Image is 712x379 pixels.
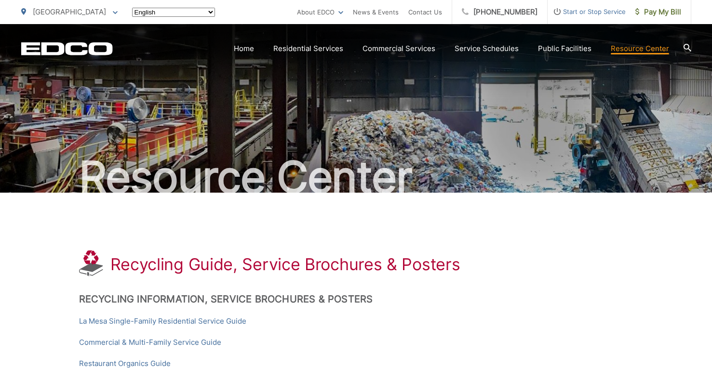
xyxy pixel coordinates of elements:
span: Pay My Bill [635,6,681,18]
a: Home [234,43,254,54]
a: About EDCO [297,6,343,18]
h2: Resource Center [21,153,691,201]
select: Select a language [132,8,215,17]
a: Residential Services [273,43,343,54]
a: Resource Center [611,43,669,54]
a: Commercial Services [363,43,435,54]
a: La Mesa Single-Family Residential Service Guide [79,315,246,327]
h2: Recycling Information, Service Brochures & Posters [79,293,633,305]
a: Commercial & Multi-Family Service Guide [79,337,221,348]
a: News & Events [353,6,399,18]
a: Restaurant Organics Guide [79,358,171,369]
a: Public Facilities [538,43,591,54]
a: Service Schedules [455,43,519,54]
h1: Recycling Guide, Service Brochures & Posters [110,255,460,274]
a: Contact Us [408,6,442,18]
a: EDCD logo. Return to the homepage. [21,42,113,55]
span: [GEOGRAPHIC_DATA] [33,7,106,16]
